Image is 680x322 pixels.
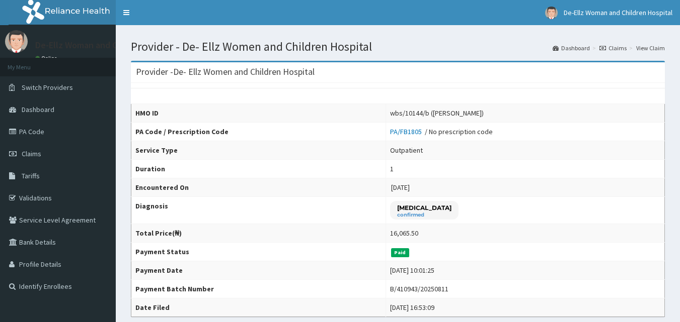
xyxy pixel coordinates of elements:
[131,178,386,197] th: Encountered On
[390,284,448,294] div: B/410943/20250811
[390,302,434,312] div: [DATE] 16:53:09
[131,40,665,53] h1: Provider - De- Ellz Women and Children Hospital
[390,145,423,155] div: Outpatient
[5,30,28,53] img: User Image
[22,149,41,158] span: Claims
[564,8,672,17] span: De-Ellz Woman and Children Hospital
[553,44,590,52] a: Dashboard
[599,44,627,52] a: Claims
[397,203,451,212] p: [MEDICAL_DATA]
[131,298,386,317] th: Date Filed
[390,127,493,137] div: / No prescription code
[22,105,54,114] span: Dashboard
[131,197,386,224] th: Diagnosis
[390,127,425,136] a: PA/FB1805
[35,55,59,62] a: Online
[131,224,386,243] th: Total Price(₦)
[131,104,386,123] th: HMO ID
[397,212,451,218] small: confirmed
[22,171,40,180] span: Tariffs
[131,123,386,141] th: PA Code / Prescription Code
[22,83,73,92] span: Switch Providers
[131,160,386,178] th: Duration
[391,183,410,192] span: [DATE]
[35,41,180,50] p: De-Ellz Woman and Children Hospital
[545,7,558,19] img: User Image
[391,248,409,257] span: Paid
[136,67,315,76] h3: Provider - De- Ellz Women and Children Hospital
[390,265,434,275] div: [DATE] 10:01:25
[390,164,394,174] div: 1
[390,108,484,118] div: wbs/10144/b ([PERSON_NAME])
[390,228,418,238] div: 16,065.50
[131,243,386,261] th: Payment Status
[131,141,386,160] th: Service Type
[131,261,386,280] th: Payment Date
[636,44,665,52] a: View Claim
[131,280,386,298] th: Payment Batch Number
